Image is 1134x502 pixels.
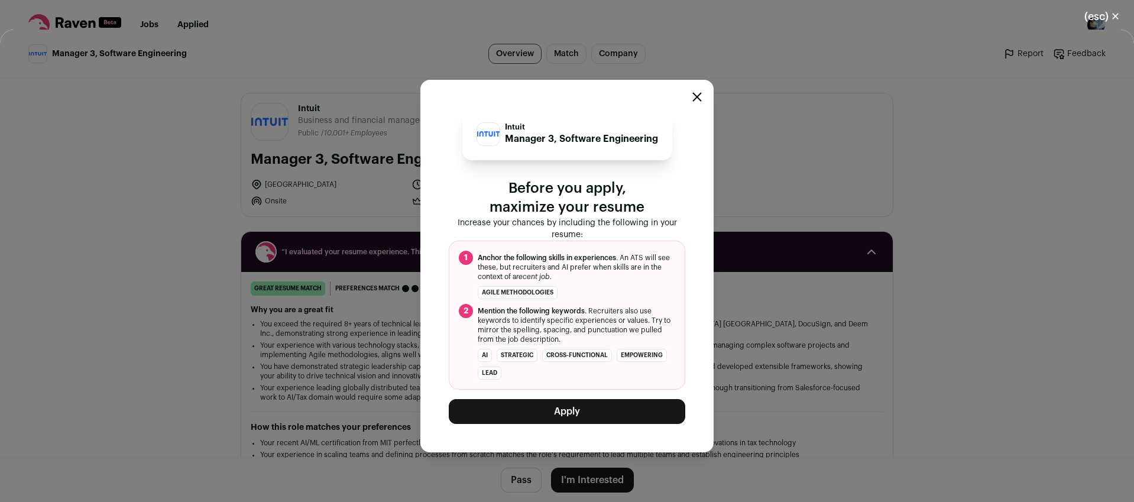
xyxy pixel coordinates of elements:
li: strategic [497,349,537,362]
img: 063e6e21db467e0fea59c004443fc3bf10cf4ada0dac12847339c93fdb63647b.png [477,131,500,136]
span: . An ATS will see these, but recruiters and AI prefer when skills are in the context of a [478,253,675,281]
span: Mention the following keywords [478,307,585,315]
button: Close modal [692,92,702,102]
button: Close modal [1070,4,1134,30]
span: 2 [459,304,473,318]
li: lead [478,367,501,380]
p: Intuit [505,122,658,132]
span: Anchor the following skills in experiences [478,254,616,261]
li: AI [478,349,492,362]
li: Agile methodologies [478,286,558,299]
p: Increase your chances by including the following in your resume: [449,217,685,241]
span: 1 [459,251,473,265]
span: . Recruiters also use keywords to identify specific experiences or values. Try to mirror the spel... [478,306,675,344]
li: cross-functional [542,349,612,362]
p: Manager 3, Software Engineering [505,132,658,146]
button: Apply [449,399,685,424]
li: Empowering [617,349,667,362]
i: recent job. [516,273,552,280]
p: Before you apply, maximize your resume [449,179,685,217]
